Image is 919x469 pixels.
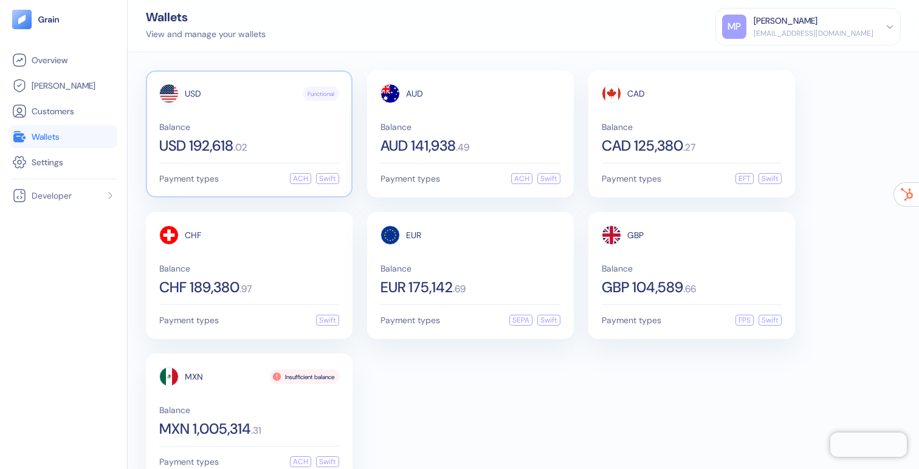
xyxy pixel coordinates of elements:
span: USD 192,618 [159,139,233,153]
span: Payment types [159,174,219,183]
span: Balance [380,123,560,131]
span: Payment types [380,174,440,183]
span: Balance [159,406,339,414]
div: [EMAIL_ADDRESS][DOMAIN_NAME] [754,28,873,39]
span: . 49 [456,143,469,152]
span: Developer [32,190,72,202]
div: ACH [290,456,311,467]
div: View and manage your wallets [146,28,266,41]
span: Payment types [380,316,440,324]
span: MXN 1,005,314 [159,422,251,436]
div: FPS [735,315,754,326]
span: USD [185,89,201,98]
span: . 97 [239,284,252,294]
div: Swift [759,173,782,184]
span: Balance [159,123,339,131]
span: . 66 [683,284,696,294]
span: Functional [308,89,334,98]
div: MP [722,15,746,39]
span: Settings [32,156,63,168]
iframe: Chatra live chat [830,433,907,457]
div: Swift [316,315,339,326]
a: Overview [12,53,115,67]
div: [PERSON_NAME] [754,15,817,27]
span: AUD [406,89,423,98]
span: Overview [32,54,67,66]
span: EUR [406,231,421,239]
span: EUR 175,142 [380,280,453,295]
span: GBP [627,231,644,239]
span: Balance [602,123,782,131]
span: CHF [185,231,201,239]
span: Balance [602,264,782,273]
span: Balance [380,264,560,273]
div: Swift [537,315,560,326]
div: Swift [537,173,560,184]
a: Customers [12,104,115,118]
span: CAD [627,89,645,98]
span: . 27 [683,143,695,152]
span: Balance [159,264,339,273]
span: . 31 [251,426,261,436]
span: Customers [32,105,74,117]
span: Payment types [159,316,219,324]
span: Payment types [602,316,661,324]
span: GBP 104,589 [602,280,683,295]
div: Swift [316,173,339,184]
span: CHF 189,380 [159,280,239,295]
div: EFT [735,173,754,184]
span: Payment types [159,457,219,466]
a: Settings [12,155,115,169]
span: CAD 125,380 [602,139,683,153]
div: Insufficient balance [269,369,339,384]
div: SEPA [509,315,532,326]
img: logo-tablet-V2.svg [12,10,32,29]
span: [PERSON_NAME] [32,80,95,92]
div: ACH [290,173,311,184]
img: logo [38,15,60,24]
div: ACH [511,173,532,184]
a: Wallets [12,129,115,144]
span: Wallets [32,131,60,143]
a: [PERSON_NAME] [12,78,115,93]
span: MXN [185,372,203,381]
div: Swift [316,456,339,467]
div: Wallets [146,11,266,23]
span: Payment types [602,174,661,183]
div: Swift [759,315,782,326]
span: . 02 [233,143,247,152]
span: AUD 141,938 [380,139,456,153]
span: . 69 [453,284,466,294]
